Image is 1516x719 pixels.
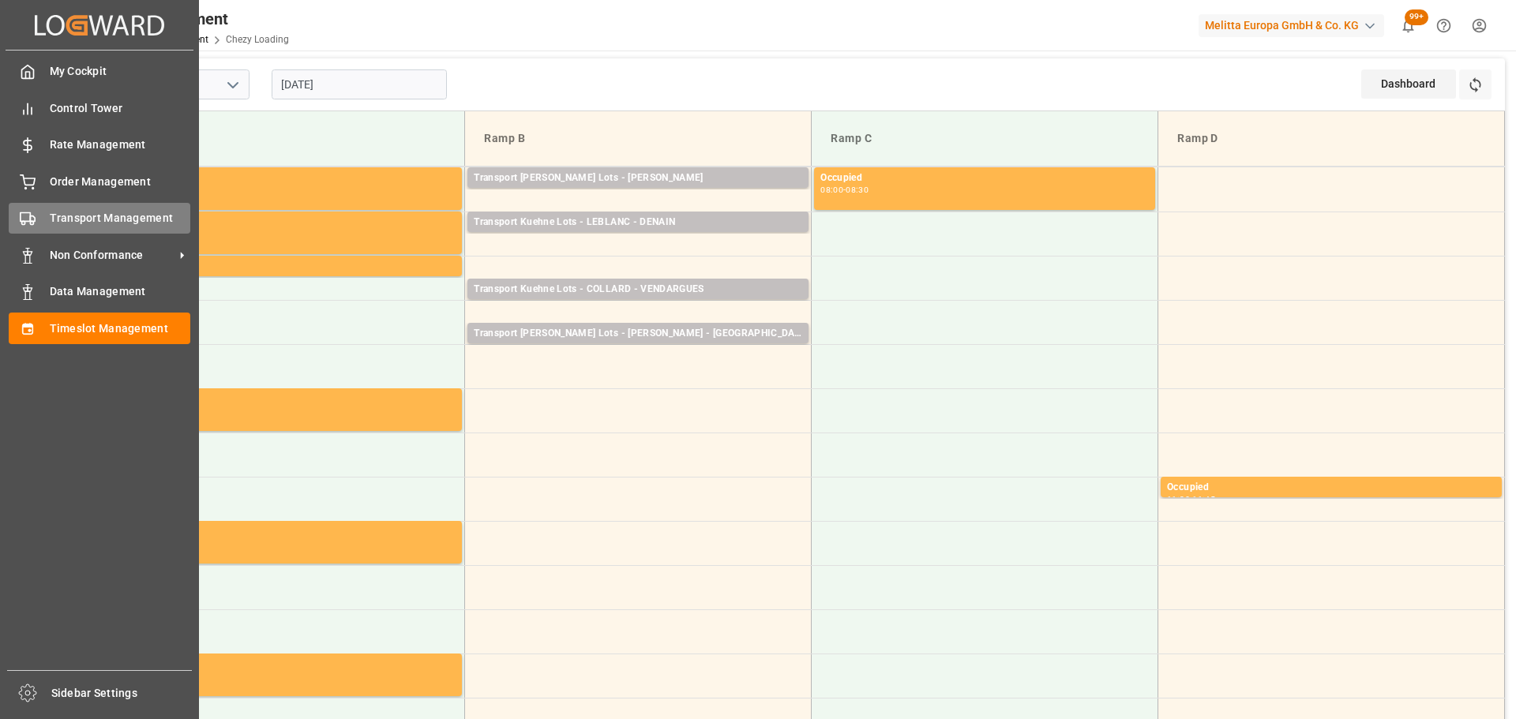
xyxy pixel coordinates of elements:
[474,326,802,342] div: Transport [PERSON_NAME] Lots - [PERSON_NAME] - [GEOGRAPHIC_DATA]
[474,230,802,244] div: Pallets: 8,TU: 418,City: [GEOGRAPHIC_DATA],Arrival: [DATE] 00:00:00
[474,170,802,186] div: Transport [PERSON_NAME] Lots - [PERSON_NAME]
[820,186,843,193] div: 08:00
[9,92,190,123] a: Control Tower
[127,170,456,186] div: Occupied
[1361,69,1456,99] div: Dashboard
[220,73,244,97] button: open menu
[9,276,190,307] a: Data Management
[127,215,456,230] div: Occupied
[824,124,1145,153] div: Ramp C
[50,174,191,190] span: Order Management
[50,63,191,80] span: My Cockpit
[50,247,174,264] span: Non Conformance
[50,100,191,117] span: Control Tower
[50,320,191,337] span: Timeslot Management
[1390,8,1426,43] button: show 101 new notifications
[50,137,191,153] span: Rate Management
[127,524,456,540] div: Occupied
[820,170,1149,186] div: Occupied
[1171,124,1492,153] div: Ramp D
[51,685,193,702] span: Sidebar Settings
[127,657,456,672] div: Occupied
[127,391,456,407] div: Occupied
[1192,496,1215,503] div: 11:45
[474,282,802,298] div: Transport Kuehne Lots - COLLARD - VENDARGUES
[1190,496,1192,503] div: -
[9,56,190,87] a: My Cockpit
[50,283,191,300] span: Data Management
[474,342,802,355] div: Pallets: 1,TU: 78,City: [GEOGRAPHIC_DATA],Arrival: [DATE] 00:00:00
[1199,10,1390,40] button: Melitta Europa GmbH & Co. KG
[50,210,191,227] span: Transport Management
[9,129,190,160] a: Rate Management
[843,186,846,193] div: -
[474,298,802,311] div: Pallets: 17,TU: ,City: [GEOGRAPHIC_DATA],Arrival: [DATE] 00:00:00
[474,186,802,200] div: Pallets: 6,TU: 335,City: CARQUEFOU,Arrival: [DATE] 00:00:00
[1426,8,1462,43] button: Help Center
[131,124,452,153] div: Ramp A
[9,203,190,234] a: Transport Management
[846,186,869,193] div: 08:30
[1199,14,1384,37] div: Melitta Europa GmbH & Co. KG
[272,69,447,99] input: DD-MM-YYYY
[474,215,802,230] div: Transport Kuehne Lots - LEBLANC - DENAIN
[127,259,456,275] div: Occupied
[1405,9,1428,25] span: 99+
[1167,480,1495,496] div: Occupied
[478,124,798,153] div: Ramp B
[9,166,190,197] a: Order Management
[1167,496,1190,503] div: 11:30
[9,313,190,343] a: Timeslot Management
